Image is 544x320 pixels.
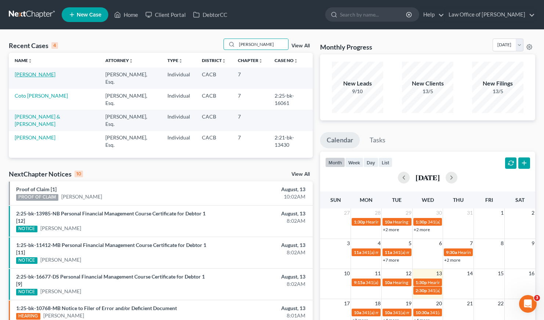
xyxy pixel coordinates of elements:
[438,239,443,248] span: 6
[325,157,345,167] button: month
[320,43,372,51] h3: Monthly Progress
[534,295,540,301] span: 3
[354,280,365,285] span: 9:15a
[16,210,206,224] a: 2:25-bk-13985-NB Personal Financial Management Course Certificate for Debtor 1 [12]
[528,269,535,278] span: 16
[214,210,305,217] div: August, 13
[363,132,392,148] a: Tasks
[393,280,450,285] span: Hearing for [PERSON_NAME]
[428,219,498,225] span: 341(a) meeting for [PERSON_NAME]
[332,79,383,88] div: New Leads
[402,88,453,95] div: 13/5
[16,313,40,320] div: HEARING
[99,68,162,88] td: [PERSON_NAME], Esq.
[16,186,57,192] a: Proof of Claim [1]
[162,131,196,152] td: Individual
[485,197,493,203] span: Fri
[383,257,399,263] a: +7 more
[366,280,437,285] span: 341(a) Meeting for [PERSON_NAME]
[346,239,351,248] span: 3
[374,269,381,278] span: 11
[202,58,226,63] a: Districtunfold_more
[77,12,101,18] span: New Case
[99,131,162,152] td: [PERSON_NAME], Esq.
[40,256,81,263] a: [PERSON_NAME]
[16,194,58,201] div: PROOF OF CLAIM
[385,219,392,225] span: 10a
[16,226,37,232] div: NOTICE
[196,110,232,131] td: CACB
[330,197,341,203] span: Sun
[16,257,37,264] div: NOTICE
[385,250,392,255] span: 11a
[162,89,196,110] td: Individual
[345,157,363,167] button: week
[466,269,474,278] span: 14
[28,59,32,63] i: unfold_more
[428,280,485,285] span: Hearing for [PERSON_NAME]
[363,157,378,167] button: day
[405,269,412,278] span: 12
[222,59,226,63] i: unfold_more
[416,219,427,225] span: 1:30p
[214,241,305,249] div: August, 13
[362,310,433,315] span: 341(a) meeting for [PERSON_NAME]
[178,59,183,63] i: unfold_more
[392,197,402,203] span: Tue
[258,59,263,63] i: unfold_more
[354,219,365,225] span: 1:30p
[232,89,269,110] td: 7
[110,8,142,21] a: Home
[435,269,443,278] span: 13
[167,58,183,63] a: Typeunfold_more
[444,257,460,263] a: +2 more
[453,197,464,203] span: Thu
[354,250,361,255] span: 11a
[291,172,310,177] a: View All
[214,186,305,193] div: August, 13
[214,249,305,256] div: 8:02AM
[269,131,313,152] td: 2:21-bk-13430
[383,227,399,232] a: +2 more
[519,295,537,313] iframe: Intercom live chat
[294,59,298,63] i: unfold_more
[275,58,298,63] a: Case Nounfold_more
[16,273,205,287] a: 2:25-bk-16677-DS Personal Financial Management Course Certificate for Debtor 1 [9]
[15,113,60,127] a: [PERSON_NAME] & [PERSON_NAME]
[366,219,489,225] span: Hearing for [PERSON_NAME] v. DEPARTMENT OF EDUCATION
[428,288,498,293] span: 341(a) meeting for [PERSON_NAME]
[515,197,525,203] span: Sat
[214,217,305,225] div: 8:02AM
[385,280,392,285] span: 10a
[237,39,288,50] input: Search by name...
[291,43,310,48] a: View All
[422,197,434,203] span: Wed
[340,8,407,21] input: Search by name...
[402,79,453,88] div: New Clients
[15,134,55,141] a: [PERSON_NAME]
[99,110,162,131] td: [PERSON_NAME], Esq.
[416,280,427,285] span: 1:30p
[232,110,269,131] td: 7
[196,131,232,152] td: CACB
[196,89,232,110] td: CACB
[362,250,433,255] span: 341(a) meeting for [PERSON_NAME]
[196,68,232,88] td: CACB
[458,250,515,255] span: Hearing for [PERSON_NAME]
[214,193,305,200] div: 10:02AM
[189,8,231,21] a: DebtorCC
[15,58,32,63] a: Nameunfold_more
[430,310,501,315] span: 341(a) meeting for [PERSON_NAME]
[435,299,443,308] span: 20
[466,299,474,308] span: 21
[214,305,305,312] div: August, 13
[416,288,427,293] span: 2:30p
[129,59,133,63] i: unfold_more
[472,88,523,95] div: 13/5
[416,310,429,315] span: 10:30a
[405,208,412,217] span: 29
[408,239,412,248] span: 5
[16,305,177,311] a: 1:25-bk-10768-MB Notice to Filer of Error and/or Deficient Document
[214,273,305,280] div: August, 13
[214,280,305,288] div: 8:02AM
